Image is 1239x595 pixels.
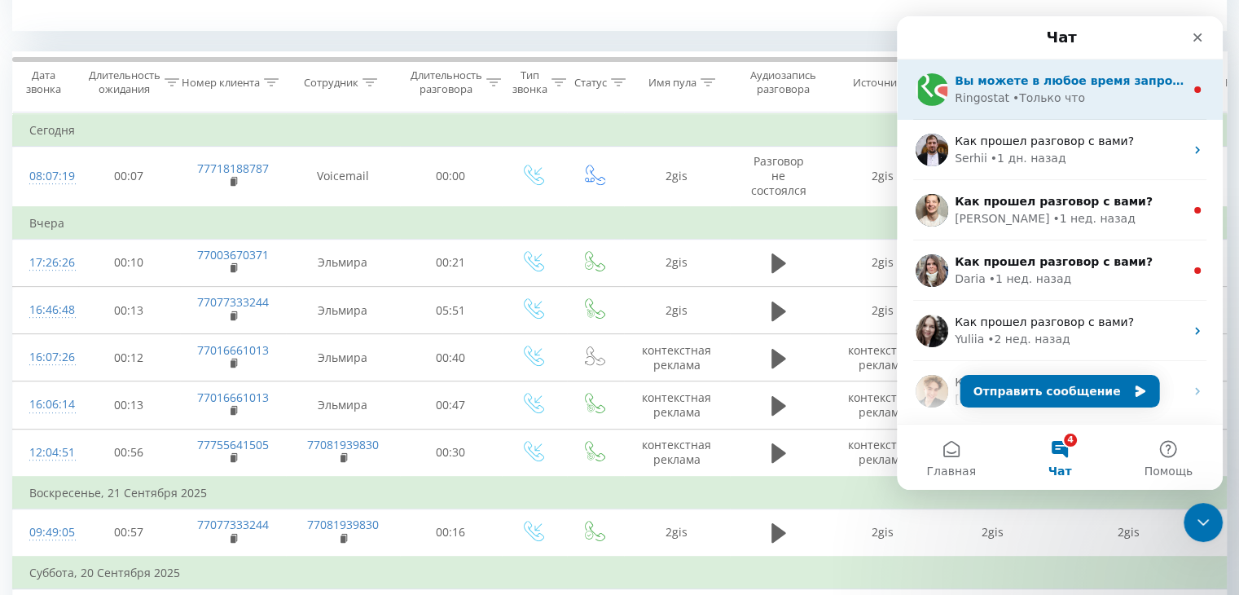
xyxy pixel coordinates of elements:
td: 2gis [828,239,938,286]
td: 00:00 [400,147,502,207]
td: Эльмира [286,381,400,429]
a: 77077333244 [197,517,269,532]
td: Эльмира [286,239,400,286]
td: 00:12 [78,334,180,381]
td: 00:13 [78,287,180,334]
button: Отправить сообщение [64,359,263,391]
td: 00:57 [78,509,180,557]
span: Как прошел разговор с вами? [58,359,237,372]
a: 77016661013 [197,342,269,358]
button: Помощь [217,408,326,474]
td: 2gis [828,509,938,557]
span: Как прошел разговор с вами? [58,178,256,192]
td: 00:13 [78,381,180,429]
div: Источник [853,76,903,90]
div: Имя пула [648,76,696,90]
img: Profile image for Daria [19,238,51,271]
td: 00:07 [78,147,180,207]
img: Profile image for Yuliia [19,298,51,331]
td: 2gis [624,147,730,207]
div: Yuliia [58,315,87,332]
span: Как прошел разговор с вами? [58,239,256,252]
a: 77016661013 [197,390,269,405]
div: Длительность ожидания [89,68,160,96]
td: Эльмира [286,334,400,381]
div: 16:07:26 [29,342,62,373]
td: Voicemail [286,147,400,207]
div: Статус [574,76,607,90]
a: 77003670371 [197,247,269,262]
td: Эльмира [286,287,400,334]
td: контекстная реклама [828,334,938,381]
div: • Только что [116,73,188,90]
button: Чат [108,408,217,474]
div: • 2 нед. назад [90,315,173,332]
span: Чат [152,449,175,461]
div: Daria [58,254,89,271]
td: 00:10 [78,239,180,286]
div: Serhii [58,134,90,151]
div: Ringostat [58,73,112,90]
div: Длительность разговора [411,68,482,96]
span: Помощь [247,449,296,461]
div: Сотрудник [304,76,358,90]
div: [PERSON_NAME] [58,375,152,392]
td: 00:56 [78,429,180,477]
td: 00:21 [400,239,502,286]
iframe: Intercom live chat [1184,503,1223,542]
iframe: Intercom live chat [897,16,1223,490]
td: 00:30 [400,429,502,477]
div: 08:07:19 [29,161,62,192]
a: 77077333244 [197,294,269,310]
td: 2gis [1048,509,1210,557]
img: Profile image for Volodymyr [19,359,51,391]
span: Разговор не состоялся [751,153,806,198]
span: Как прошел разговор с вами? [58,299,237,312]
div: • 1 нед. назад [92,254,174,271]
a: 77755641505 [197,437,269,452]
img: Profile image for Serhii [19,117,51,150]
img: Profile image for Vladyslav [19,178,51,210]
td: контекстная реклама [828,429,938,477]
td: 05:51 [400,287,502,334]
div: 17:26:26 [29,247,62,279]
td: 2gis [624,239,730,286]
td: 00:16 [400,509,502,557]
td: контекстная реклама [624,429,730,477]
a: 77081939830 [307,517,379,532]
div: [PERSON_NAME] [58,194,152,211]
div: • 1 дн. назад [94,134,169,151]
td: 2gis [624,509,730,557]
a: 77081939830 [307,437,379,452]
span: Как прошел разговор с вами? [58,118,237,131]
div: • 1 нед. назад [156,194,238,211]
div: Номер клиента [182,76,260,90]
td: 2gis [828,287,938,334]
div: 12:04:51 [29,437,62,469]
div: Дата звонка [13,68,73,96]
td: контекстная реклама [624,381,730,429]
td: контекстная реклама [624,334,730,381]
span: Главная [29,449,78,461]
td: 2gis [624,287,730,334]
div: 16:46:48 [29,294,62,326]
div: 16:06:14 [29,389,62,421]
td: контекстная реклама [828,381,938,429]
div: Тип звонка [512,68,547,96]
td: 2gis [828,147,938,207]
div: Аудиозапись разговора [744,68,823,96]
a: 77718188787 [197,161,269,176]
div: 09:49:05 [29,517,62,549]
td: 00:40 [400,334,502,381]
td: 2gis [938,509,1048,557]
td: 00:47 [400,381,502,429]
